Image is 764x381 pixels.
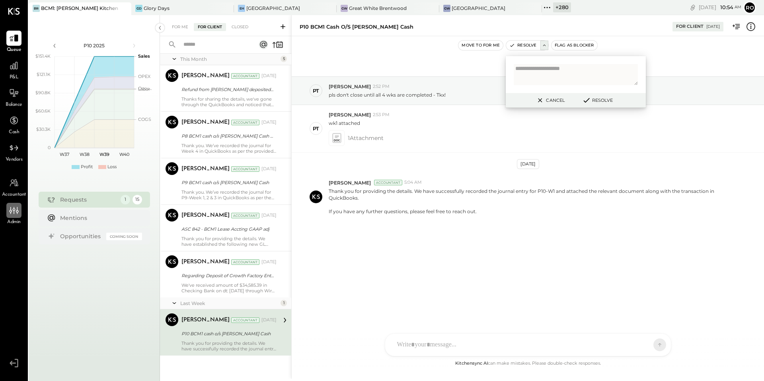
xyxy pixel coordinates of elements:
span: Admin [7,219,21,226]
div: copy link [689,3,697,12]
span: 5:04 AM [404,179,422,186]
text: COGS [138,117,151,122]
text: $121.1K [37,72,51,77]
span: P&L [10,74,19,81]
text: W39 [99,152,109,157]
div: Accountant [231,259,259,265]
div: Last Week [180,300,279,307]
div: Accountant [231,73,259,79]
button: Cancel [533,95,567,105]
div: Requests [60,196,117,204]
span: Accountant [2,191,26,198]
div: 15 [133,195,142,204]
div: Accountant [231,213,259,218]
div: [DATE] [261,212,277,219]
text: $90.8K [35,90,51,95]
div: Thanks for sharing the details, we've gone through the QuickBooks and noticed that we've also rec... [181,96,277,107]
div: 1 [121,195,130,204]
div: P10 BCM1 cash o/s [PERSON_NAME] Cash [181,330,274,338]
span: [PERSON_NAME] [329,179,371,186]
p: Thank you for providing the details. We have successfully recorded the journal entry for P10-W1 a... [329,188,736,215]
span: [PERSON_NAME] [329,83,371,90]
a: Accountant [0,175,27,198]
span: [PERSON_NAME] [329,111,371,118]
p: wk1 attached [329,120,360,126]
div: For Me [168,23,192,31]
text: $30.3K [36,126,51,132]
button: Resolve [579,95,615,105]
div: [GEOGRAPHIC_DATA] [452,5,505,12]
div: [DATE] [261,259,277,265]
div: P9 BCM1 cash o/s [PERSON_NAME] Cash [181,179,274,187]
div: GD [135,5,142,12]
text: $151.4K [35,53,51,59]
span: 1 Attachment [348,130,384,146]
div: Coming Soon [106,233,142,240]
div: Great White Brentwood [349,5,407,12]
button: Ro [743,1,756,14]
div: [PERSON_NAME] [181,165,230,173]
span: 2:52 PM [373,84,390,90]
div: [PERSON_NAME] [181,72,230,80]
div: 5 [281,56,287,62]
div: GW [443,5,450,12]
text: Occu... [138,86,152,91]
div: For Client [194,23,226,31]
div: This Month [180,56,279,62]
div: Loss [107,164,117,170]
a: Cash [0,113,27,136]
text: W38 [79,152,89,157]
span: Balance [6,101,22,109]
div: [DATE] [517,159,539,169]
span: Cash [9,129,19,136]
div: Opportunities [60,232,102,240]
div: [PERSON_NAME] [181,119,230,126]
text: Labor [138,86,150,92]
div: PT [313,87,319,95]
a: Queue [0,31,27,54]
p: pls don't close until all 4 wks are completed - Tkx! [329,91,446,98]
span: Vendors [6,156,23,163]
div: Glory Days [144,5,170,12]
text: $60.6K [35,108,51,114]
button: Move to for me [458,41,503,50]
div: PT [313,125,319,132]
div: P10 2025 [60,42,128,49]
div: Profit [81,164,93,170]
text: OPEX [138,74,151,79]
span: Queue [7,47,21,54]
div: ASC 842 - BCM1 Lease Accting GAAP adj [181,225,274,233]
div: [DATE] [261,119,277,126]
div: [GEOGRAPHIC_DATA] [246,5,300,12]
div: Thank you for providing the details. We have successfully recorded the journal entry for P10-W1 a... [181,340,277,352]
button: Flag as Blocker [552,41,597,50]
div: 1 [281,300,287,306]
text: Sales [138,53,150,59]
button: Resolve [506,41,540,50]
div: P8 BCM1 cash o/s [PERSON_NAME] Cash w3 and w4 [181,132,274,140]
div: Accountant [231,120,259,125]
div: Mentions [60,214,138,222]
div: [DATE] [699,4,741,11]
div: BR [33,5,40,12]
div: GW [341,5,348,12]
div: P10 BCM1 cash o/s [PERSON_NAME] Cash [300,23,413,31]
div: [PERSON_NAME] [181,212,230,220]
a: P&L [0,58,27,81]
div: Regarding Deposit of Growth Factory Enterprise LLC [181,272,274,280]
div: Refund from [PERSON_NAME] deposited [DATE] [181,86,274,93]
div: BCM1: [PERSON_NAME] Kitchen Bar Market [41,5,119,12]
div: For Client [676,23,704,30]
a: Vendors [0,140,27,163]
div: Accountant [231,166,259,172]
span: 2:53 PM [373,112,390,118]
div: Accountant [231,317,259,323]
div: We've received amount of $34,585.39 in Checking Bank on dt: [DATE] through Wire transfer from Gro... [181,282,277,294]
div: [DATE] [706,24,720,29]
div: Accountant [374,180,402,185]
div: [PERSON_NAME] [181,316,230,324]
div: Closed [228,23,252,31]
div: Thank you. We’ve recorded the journal for Week 4 in QuickBooks as per the provided document, and ... [181,143,277,154]
text: W40 [119,152,129,157]
div: Thank you. We’ve recorded the journal for P9-Week 1, 2 & 3 in QuickBooks as per the provided docu... [181,189,277,200]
